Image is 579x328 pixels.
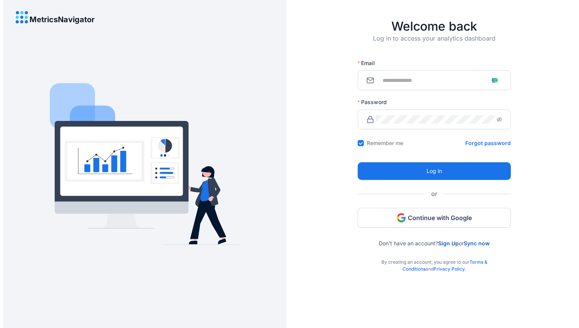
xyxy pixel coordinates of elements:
label: Email [358,59,380,67]
h4: MetricsNavigator [29,15,95,24]
span: Log in [427,167,442,175]
button: Continue with Google [358,208,511,228]
div: Log in to access your analytics dashboard [358,34,511,55]
a: Sign Up [438,240,459,246]
span: eye-invisible [497,117,502,122]
div: Don’t have an account? or [358,228,511,246]
span: Continue with Google [408,214,472,222]
input: Email [376,76,502,85]
input: Password [376,115,495,124]
label: Password [358,98,392,106]
a: Sync now [464,240,490,246]
button: Log in [358,162,511,180]
a: Forgot password [465,139,511,147]
h4: Welcome back [358,19,511,34]
span: or [425,189,443,199]
div: By creating an account, you agree to our and . [358,246,511,273]
a: Privacy Policy [433,266,465,272]
span: Remember me [364,139,406,147]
